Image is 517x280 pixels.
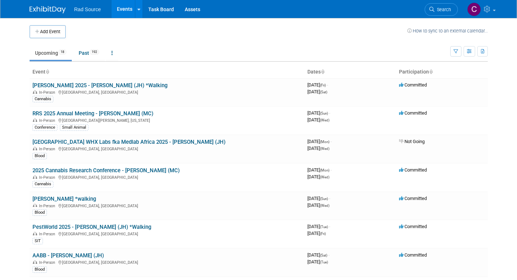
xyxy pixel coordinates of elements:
div: [GEOGRAPHIC_DATA], [GEOGRAPHIC_DATA] [32,146,302,151]
span: (Wed) [320,175,329,179]
a: AABB - [PERSON_NAME] (JH) [32,252,104,259]
a: [PERSON_NAME] *walking [32,196,96,202]
span: [DATE] [307,146,329,151]
span: (Tue) [320,260,328,264]
span: Rad Source [74,6,101,12]
span: - [327,82,328,88]
span: - [329,110,330,116]
div: Conference [32,124,57,131]
span: (Sat) [320,90,327,94]
span: Committed [399,196,427,201]
img: In-Person Event [33,260,37,264]
img: In-Person Event [33,175,37,179]
a: 2025 Cannabis Research Conference - [PERSON_NAME] (MC) [32,167,180,174]
span: (Sun) [320,111,328,115]
div: SIT [32,238,43,244]
span: In-Person [39,175,57,180]
span: Not Going [399,139,425,144]
span: - [329,224,330,229]
span: Committed [399,224,427,229]
div: Cannabis [32,96,53,102]
span: In-Person [39,118,57,123]
a: Upcoming18 [30,46,72,60]
div: [GEOGRAPHIC_DATA], [GEOGRAPHIC_DATA] [32,174,302,180]
th: Event [30,66,304,78]
div: [GEOGRAPHIC_DATA], [GEOGRAPHIC_DATA] [32,89,302,95]
span: - [329,196,330,201]
span: (Sun) [320,197,328,201]
span: (Wed) [320,147,329,151]
div: [GEOGRAPHIC_DATA], [GEOGRAPHIC_DATA] [32,259,302,265]
span: In-Person [39,204,57,208]
a: Sort by Participation Type [429,69,433,75]
span: 192 [89,49,99,55]
a: [PERSON_NAME] 2025 - [PERSON_NAME] (JH) *Walking [32,82,167,89]
a: Past192 [73,46,105,60]
a: Sort by Event Name [45,69,49,75]
span: Search [434,7,451,12]
a: RRS 2025 Annual Meeting - [PERSON_NAME] (MC) [32,110,153,117]
span: (Fri) [320,83,326,87]
img: ExhibitDay [30,6,66,13]
span: In-Person [39,147,57,151]
span: (Fri) [320,232,326,236]
span: - [330,139,332,144]
span: In-Person [39,232,57,236]
div: [GEOGRAPHIC_DATA], [GEOGRAPHIC_DATA] [32,231,302,236]
span: In-Person [39,90,57,95]
a: Sort by Start Date [321,69,324,75]
span: (Tue) [320,225,328,229]
span: [DATE] [307,89,327,94]
span: [DATE] [307,259,328,265]
span: In-Person [39,260,57,265]
span: [DATE] [307,231,326,236]
span: (Wed) [320,204,329,208]
img: In-Person Event [33,232,37,235]
a: [GEOGRAPHIC_DATA] WHX Labs fka Medlab Africa 2025 - [PERSON_NAME] (JH) [32,139,225,145]
th: Participation [396,66,488,78]
div: Blood [32,209,47,216]
span: (Mon) [320,168,329,172]
div: Blood [32,266,47,273]
span: [DATE] [307,252,329,258]
div: Small Animal [60,124,88,131]
img: Candice Cash [467,3,481,16]
img: In-Person Event [33,118,37,122]
span: (Wed) [320,118,329,122]
span: - [330,167,332,173]
img: In-Person Event [33,147,37,150]
span: (Sat) [320,253,327,257]
div: Cannabis [32,181,53,187]
span: (Mon) [320,140,329,144]
span: [DATE] [307,82,328,88]
span: - [328,252,329,258]
button: Add Event [30,25,66,38]
span: [DATE] [307,174,329,179]
th: Dates [304,66,396,78]
span: 18 [58,49,66,55]
div: [GEOGRAPHIC_DATA][PERSON_NAME], [US_STATE] [32,117,302,123]
span: [DATE] [307,196,330,201]
span: [DATE] [307,167,332,173]
img: In-Person Event [33,204,37,207]
div: Blood [32,153,47,159]
img: In-Person Event [33,90,37,94]
span: [DATE] [307,139,332,144]
span: [DATE] [307,110,330,116]
a: Search [425,3,458,16]
span: Committed [399,167,427,173]
span: [DATE] [307,224,330,229]
div: [GEOGRAPHIC_DATA], [GEOGRAPHIC_DATA] [32,203,302,208]
span: Committed [399,82,427,88]
span: Committed [399,252,427,258]
a: PestWorld 2025 - [PERSON_NAME] (JH) *Walking [32,224,151,230]
a: How to sync to an external calendar... [407,28,488,34]
span: Committed [399,110,427,116]
span: [DATE] [307,117,329,123]
span: [DATE] [307,203,329,208]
